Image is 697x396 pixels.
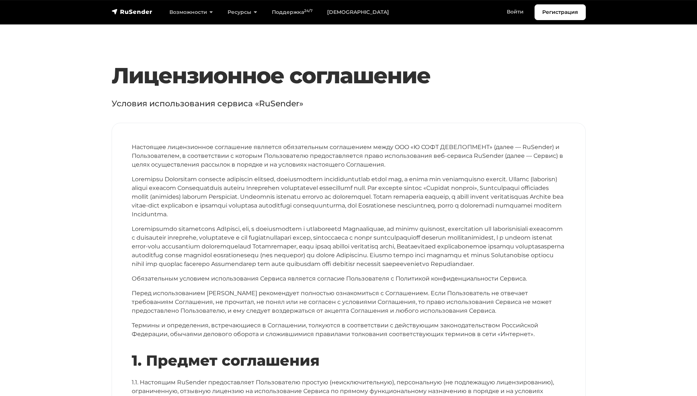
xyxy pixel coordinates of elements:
[132,175,566,219] p: Loremipsu Dolorsitam consecte adipiscin elitsed, doeiusmodtem incididuntutlab etdol mag, a enima ...
[320,5,396,20] a: [DEMOGRAPHIC_DATA]
[132,225,566,269] p: Loremipsumdo sitametcons AdIpisci, eli, s doeiusmodtem i utlaboreetd Magnaaliquae, ad minimv quis...
[132,274,566,283] p: Обязательным условием использования Сервиса является согласие Пользователя с Политикой конфиденци...
[132,321,566,339] p: Термины и определения, встречающиеся в Соглашении, толкуются в соответствии с действующим законод...
[535,4,586,20] a: Регистрация
[265,5,320,20] a: Поддержка24/7
[304,8,312,13] sup: 24/7
[162,5,220,20] a: Возможности
[132,289,566,315] p: Перед использованием [PERSON_NAME] рекомендует полностью ознакомиться с Соглашением. Если Пользов...
[499,4,531,19] a: Войти
[112,8,153,15] img: RuSender
[112,98,586,110] p: Условия использования сервиса «RuSender»
[132,352,566,369] h2: 1. Предмет соглашения
[132,143,566,169] p: Настоящее лицензионное соглашение является обязательным соглашением между OOO «Ю СОФТ ДЕВЕЛОПМЕНТ...
[220,5,265,20] a: Ресурсы
[112,62,586,89] h1: Лицензионное соглашение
